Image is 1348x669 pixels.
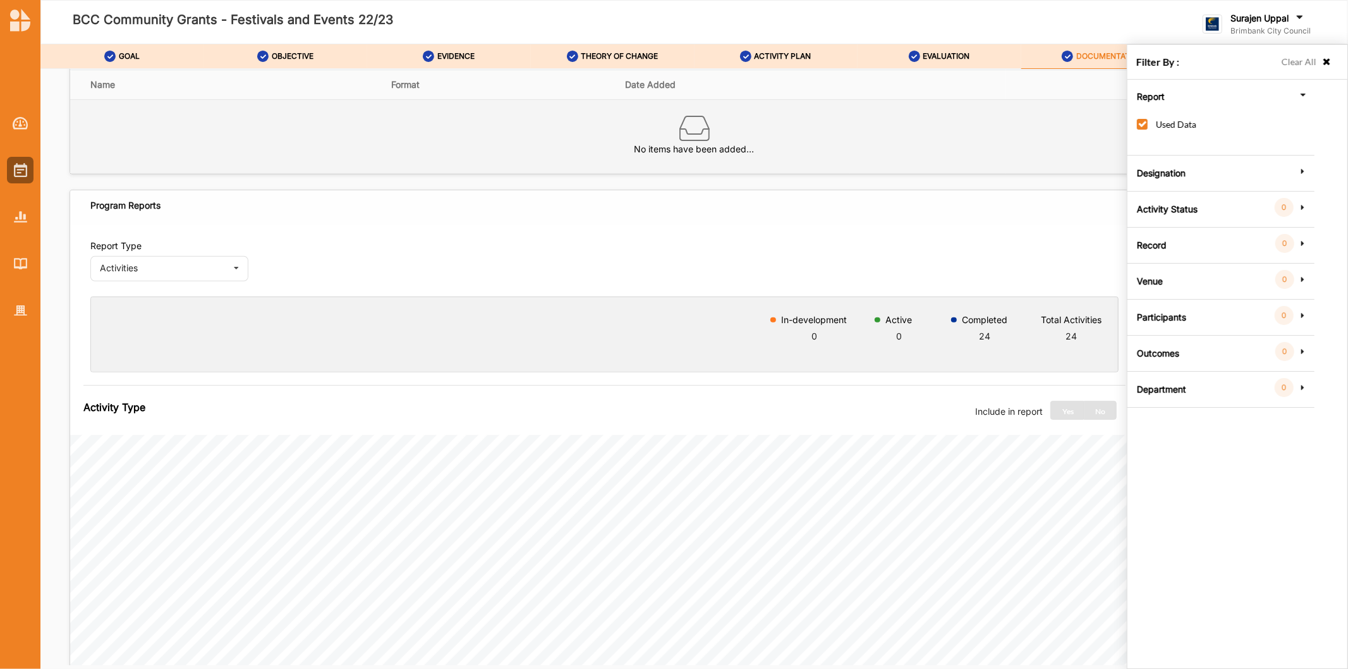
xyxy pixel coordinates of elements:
img: box [679,113,710,144]
img: Reports [14,211,27,222]
div: 24 [962,329,1007,343]
div: 0 [1275,270,1294,289]
a: Activities [7,157,33,183]
label: Used Data [1137,119,1196,142]
label: Total Activities [1041,315,1102,325]
label: OBJECTIVE [272,51,313,61]
label: GOAL [119,51,140,61]
label: ACTIVITY PLAN [755,51,811,61]
label: Record [1137,224,1167,262]
label: Activity Type [83,401,145,415]
div: Include in report [975,405,1043,420]
label: Outcomes [1137,333,1179,371]
label: Filter By : [1136,55,1179,69]
div: 0 [1275,342,1294,361]
a: Reports [7,204,33,230]
label: Active [886,315,913,325]
th: Name [70,70,382,100]
label: EVIDENCE [437,51,475,61]
label: Report [1137,76,1165,114]
label: EVALUATION [923,51,969,61]
a: Organisation [7,297,33,324]
img: Organisation [14,305,27,316]
img: logo [10,9,30,32]
label: Surajen Uppal [1230,13,1289,24]
div: 0 [1275,378,1294,397]
img: logo [1203,15,1222,34]
label: Brimbank City Council [1230,26,1311,36]
a: Dashboard [7,110,33,137]
div: 24 [1041,329,1102,343]
th: Format [382,70,616,100]
div: 0 [781,329,847,343]
label: No items have been added… [635,144,755,155]
img: Dashboard [13,117,28,130]
label: In-development [781,315,847,325]
label: Designation [1137,152,1186,190]
label: Clear All [1282,55,1316,69]
label: Report Type [90,240,248,252]
label: Venue [1137,261,1163,298]
img: Library [14,258,27,269]
label: DOCUMENTATION [1076,51,1143,61]
div: Activities [100,264,227,273]
a: Library [7,250,33,277]
div: 0 [1275,306,1294,325]
label: BCC Community Grants - Festivals and Events 22/23 [73,9,393,30]
label: THEORY OF CHANGE [581,51,658,61]
label: Participants [1137,297,1186,334]
th: Date Added [616,70,850,100]
label: Completed [962,315,1007,325]
img: Activities [14,163,27,177]
div: 0 [1275,198,1294,217]
label: Activity Status [1137,188,1198,226]
label: Department [1137,369,1186,407]
div: 0 [1275,234,1294,253]
div: 0 [886,329,913,343]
